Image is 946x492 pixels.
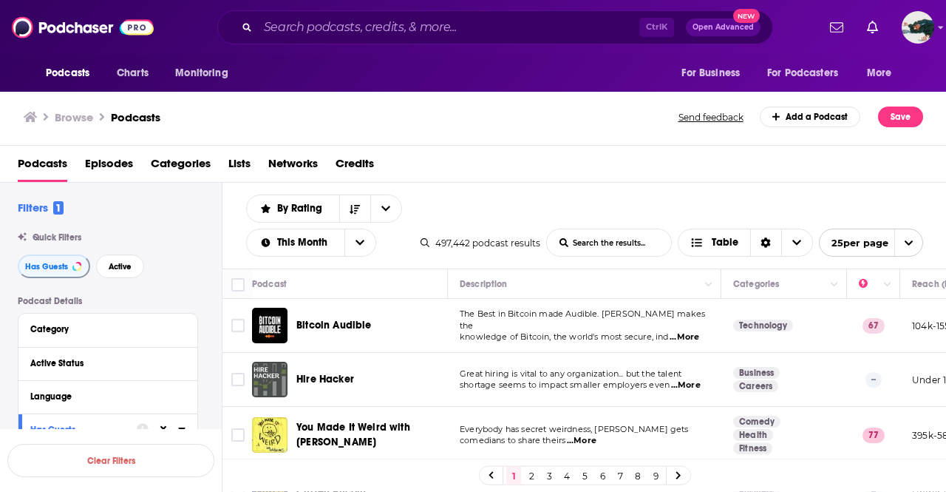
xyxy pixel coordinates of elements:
button: open menu [857,59,911,87]
button: open menu [819,229,923,257]
span: Has Guests [25,263,68,271]
span: You Made It Weird with [PERSON_NAME] [296,421,410,448]
a: Episodes [85,152,133,182]
a: 3 [542,467,557,485]
span: Active [109,263,132,271]
a: Bitcoin Audible [296,318,372,333]
h2: Select Date Range [246,229,376,257]
img: You Made It Weird with Pete Holmes [252,417,287,453]
img: Bitcoin Audible [252,308,287,343]
a: You Made It Weird with [PERSON_NAME] [296,420,443,450]
a: Comedy [733,416,780,428]
a: 6 [595,467,610,485]
button: Save [878,107,923,127]
span: Logged in as fsg.publicity [902,11,934,44]
p: -- [865,372,882,387]
a: 2 [524,467,539,485]
span: Toggle select row [231,428,245,442]
button: open menu [35,59,109,87]
span: Ctrl K [639,18,674,37]
div: Categories [733,275,779,293]
span: Everybody has secret weirdness, [PERSON_NAME] gets [460,424,689,434]
a: Fitness [733,442,772,454]
div: Podcast [252,275,287,293]
div: Sort Direction [750,229,781,256]
img: Podchaser - Follow, Share and Rate Podcasts [12,13,154,41]
a: Lists [228,152,251,182]
input: Search podcasts, credits, & more... [258,16,639,39]
button: Clear Filters [7,444,214,477]
span: For Business [681,63,740,84]
button: Language [30,387,186,405]
span: Charts [117,63,149,84]
div: Language [30,391,176,402]
h2: Filters [18,200,64,215]
button: Sort Direction [339,195,370,222]
span: Toggle select row [231,319,245,332]
span: Categories [151,152,211,182]
a: Podcasts [111,110,160,124]
span: Quick Filters [33,232,81,243]
button: Open AdvancedNew [686,18,760,36]
button: Column Actions [700,276,718,294]
img: User Profile [902,11,934,44]
button: open menu [370,195,401,222]
div: Power Score [859,275,879,293]
span: Open Advanced [693,24,754,31]
a: 1 [506,467,521,485]
div: 497,442 podcast results [421,237,540,249]
a: Careers [733,380,778,392]
a: 8 [630,467,645,485]
span: Podcasts [46,63,89,84]
button: Choose View [678,229,813,257]
button: Column Actions [826,276,843,294]
span: ...More [567,435,596,447]
span: Toggle select row [231,373,245,386]
p: Podcast Details [18,296,198,306]
a: Technology [733,320,793,331]
button: Show profile menu [902,11,934,44]
img: Hire Hacker [252,362,287,397]
span: This Month [277,237,333,248]
button: Active Status [30,354,186,372]
a: Health [733,429,773,441]
span: The Best in Bitcoin made Audible. [PERSON_NAME] makes the [460,309,705,331]
a: Show notifications dropdown [861,15,884,40]
a: 5 [577,467,592,485]
button: Has Guests [18,255,90,278]
span: Networks [268,152,318,182]
span: knowledge of Bitcoin, the world's most secure, ind [460,331,669,342]
div: Search podcasts, credits, & more... [217,10,773,44]
a: 9 [648,467,663,485]
span: By Rating [277,203,327,214]
span: comedians to share theirs [460,435,565,445]
a: Podcasts [18,152,67,182]
span: ...More [671,380,701,391]
span: More [867,63,892,84]
button: open menu [344,229,375,256]
span: shortage seems to impact smaller employers even [460,380,670,390]
a: Credits [336,152,374,182]
span: 25 per page [820,232,888,255]
a: Show notifications dropdown [824,15,849,40]
span: ...More [670,331,699,343]
span: Bitcoin Audible [296,319,372,331]
button: open menu [671,59,758,87]
button: Send feedback [674,111,748,124]
button: Category [30,320,186,338]
button: Has Guests [30,420,137,439]
div: Description [460,275,507,293]
a: Hire Hacker [296,372,354,387]
div: Has Guests [30,425,127,435]
h3: Browse [55,110,93,124]
p: 77 [862,428,885,442]
a: Add a Podcast [760,107,861,127]
div: Active Status [30,358,176,368]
